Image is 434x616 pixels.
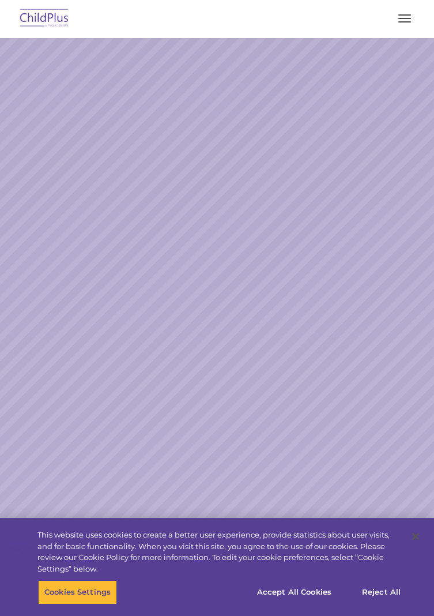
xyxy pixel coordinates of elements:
[251,580,338,604] button: Accept All Cookies
[37,529,403,574] div: This website uses cookies to create a better user experience, provide statistics about user visit...
[38,580,117,604] button: Cookies Settings
[345,580,417,604] button: Reject All
[403,524,428,549] button: Close
[17,5,71,32] img: ChildPlus by Procare Solutions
